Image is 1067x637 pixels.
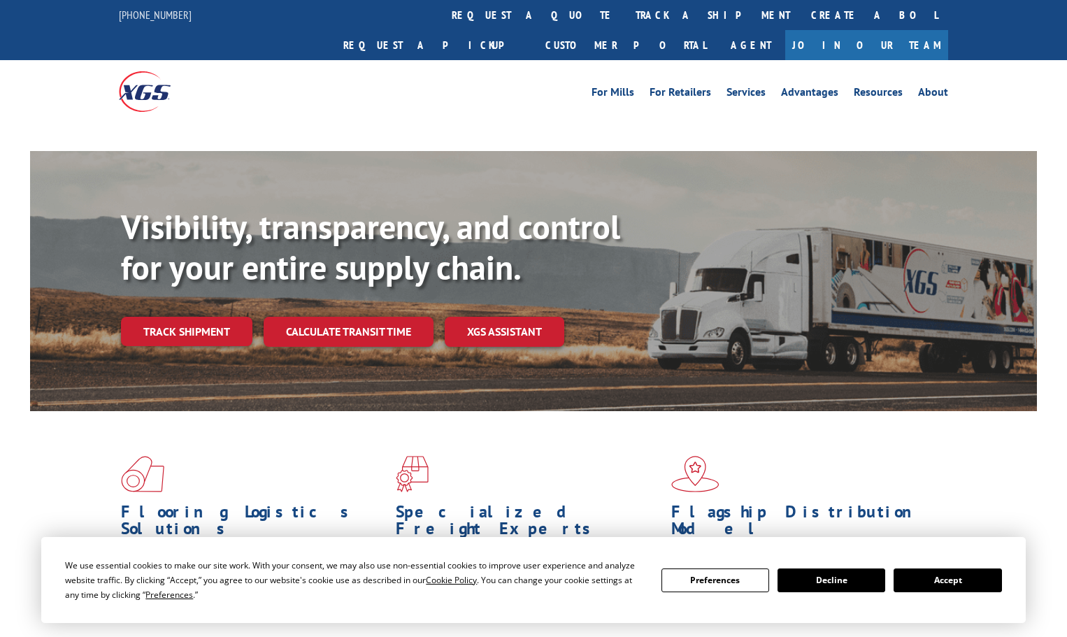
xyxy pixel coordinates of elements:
a: For Mills [592,87,634,102]
a: Join Our Team [785,30,948,60]
a: Services [726,87,766,102]
img: xgs-icon-flagship-distribution-model-red [671,456,719,492]
a: Resources [854,87,903,102]
a: Advantages [781,87,838,102]
div: Cookie Consent Prompt [41,537,1026,623]
h1: Specialized Freight Experts [396,503,660,544]
a: XGS ASSISTANT [445,317,564,347]
h1: Flooring Logistics Solutions [121,503,385,544]
a: Agent [717,30,785,60]
a: About [918,87,948,102]
span: Cookie Policy [426,574,477,586]
img: xgs-icon-focused-on-flooring-red [396,456,429,492]
img: xgs-icon-total-supply-chain-intelligence-red [121,456,164,492]
h1: Flagship Distribution Model [671,503,936,544]
span: Preferences [145,589,193,601]
a: [PHONE_NUMBER] [119,8,192,22]
a: Customer Portal [535,30,717,60]
a: Calculate transit time [264,317,434,347]
a: Request a pickup [333,30,535,60]
button: Preferences [661,568,769,592]
div: We use essential cookies to make our site work. With your consent, we may also use non-essential ... [65,558,644,602]
button: Decline [778,568,885,592]
button: Accept [894,568,1001,592]
b: Visibility, transparency, and control for your entire supply chain. [121,205,620,289]
a: For Retailers [650,87,711,102]
a: Track shipment [121,317,252,346]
